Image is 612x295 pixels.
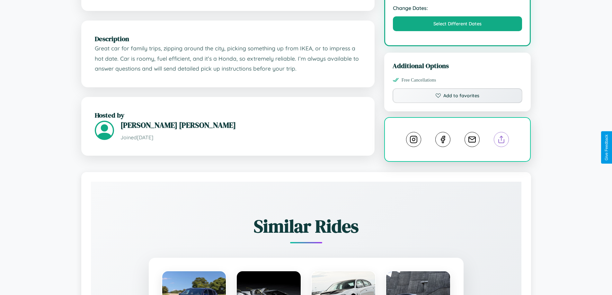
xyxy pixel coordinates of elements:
[604,134,609,161] div: Give Feedback
[393,16,522,31] button: Select Different Dates
[95,110,361,120] h2: Hosted by
[393,61,523,70] h3: Additional Options
[120,133,361,142] p: Joined [DATE]
[95,43,361,74] p: Great car for family trips, zipping around the city, picking something up from IKEA, or to impres...
[393,88,523,103] button: Add to favorites
[402,77,436,83] span: Free Cancellations
[95,34,361,43] h2: Description
[393,5,522,11] strong: Change Dates:
[113,214,499,239] h2: Similar Rides
[120,120,361,130] h3: [PERSON_NAME] [PERSON_NAME]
